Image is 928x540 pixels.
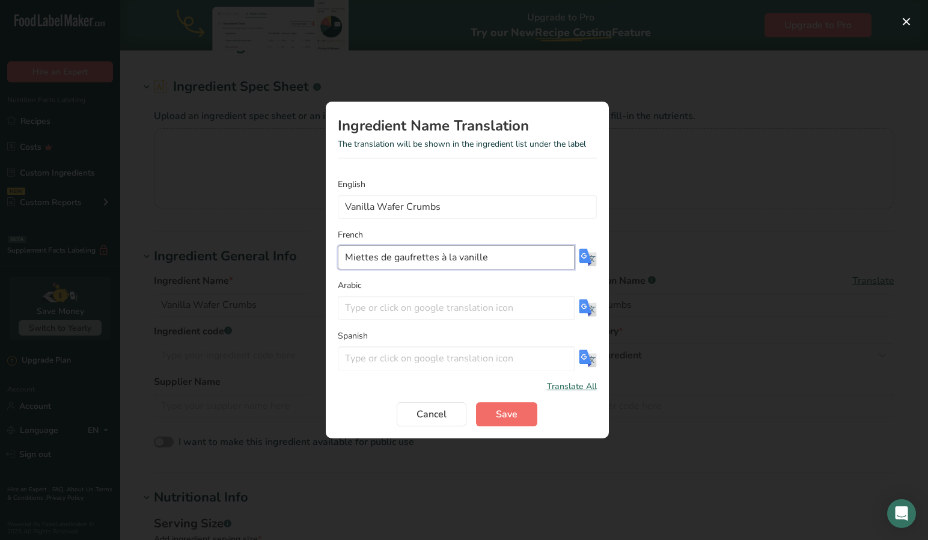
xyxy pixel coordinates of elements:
img: Use Google translation [579,299,597,317]
div: Open Intercom Messenger [887,499,916,528]
button: Cancel [397,402,466,426]
p: The translation will be shown in the ingredient list under the label [338,138,597,150]
span: Translate All [547,380,597,393]
label: French [338,229,597,241]
img: Use Google translation [579,349,597,367]
input: Type or click on google translation icon [338,296,575,320]
span: Cancel [417,407,447,422]
img: Use Google translation [579,248,597,266]
input: Type or click on google translation icon [338,245,575,269]
span: Save [496,407,517,422]
h1: Ingredient Name Translation [338,118,597,133]
button: Save [476,402,537,426]
label: Spanish [338,330,597,342]
input: Type or click on google translation icon [338,346,575,370]
label: English [338,178,597,191]
label: Arabic [338,279,597,292]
